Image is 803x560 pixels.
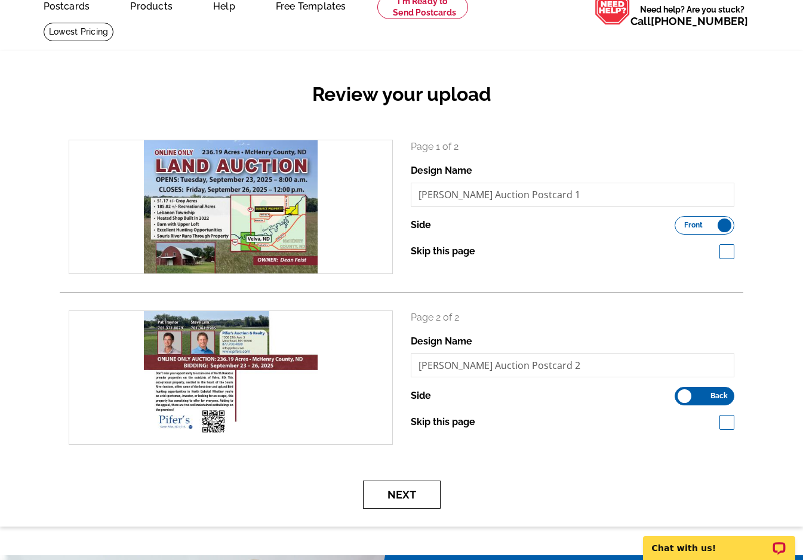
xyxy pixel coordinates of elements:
iframe: LiveChat chat widget [635,522,803,560]
p: Page 1 of 2 [411,140,735,154]
button: Next [363,481,441,509]
label: Design Name [411,334,472,349]
span: Need help? Are you stuck? [630,4,754,27]
h2: Review your upload [60,83,743,106]
input: File Name [411,183,735,207]
input: File Name [411,353,735,377]
label: Side [411,389,431,403]
label: Side [411,218,431,232]
label: Design Name [411,164,472,178]
label: Skip this page [411,415,475,429]
p: Page 2 of 2 [411,310,735,325]
span: Call [630,15,748,27]
a: [PHONE_NUMBER] [651,15,748,27]
span: Back [710,393,728,399]
label: Skip this page [411,244,475,259]
span: Front [684,222,703,228]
